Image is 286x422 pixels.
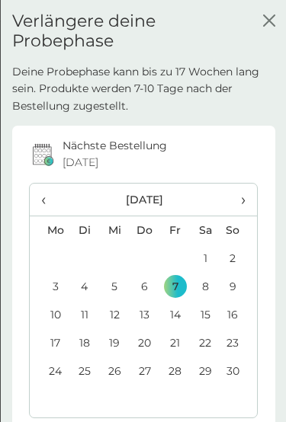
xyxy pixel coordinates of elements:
td: 30 [220,357,256,385]
td: 14 [160,301,190,329]
th: Mo [30,216,69,245]
td: 5 [99,273,129,301]
span: ‹ [41,184,58,216]
td: 13 [129,301,160,329]
p: Nächste Bestellung [63,137,167,154]
span: › [231,184,245,216]
td: 21 [160,329,190,357]
td: 9 [220,273,256,301]
td: 12 [99,301,129,329]
td: 11 [69,301,99,329]
th: Mi [99,216,129,245]
td: 20 [129,329,160,357]
td: 26 [99,357,129,385]
td: 3 [30,273,69,301]
td: 27 [129,357,160,385]
td: 17 [30,329,69,357]
td: 15 [190,301,220,329]
td: 16 [220,301,256,329]
td: 29 [190,357,220,385]
td: 19 [99,329,129,357]
td: 28 [160,357,190,385]
td: 10 [30,301,69,329]
th: Fr [160,216,190,245]
td: 18 [69,329,99,357]
td: 1 [190,245,220,273]
td: 6 [129,273,160,301]
th: [DATE] [69,184,220,216]
td: 2 [220,245,256,273]
p: Deine Probephase kann bis zu 17 Wochen lang sein. Produkte werden 7-10 Tage nach der Bestellung z... [11,63,275,114]
td: 24 [30,357,69,385]
th: Sa [190,216,220,245]
td: 7 [160,273,190,301]
td: 25 [69,357,99,385]
th: So [220,216,256,245]
h2: Verlängere deine Probephase [11,11,251,52]
td: 22 [190,329,220,357]
button: Schließen [262,14,275,29]
td: 8 [190,273,220,301]
span: [DATE] [63,154,98,171]
td: 23 [220,329,256,357]
th: Do [129,216,160,245]
th: Di [69,216,99,245]
td: 4 [69,273,99,301]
